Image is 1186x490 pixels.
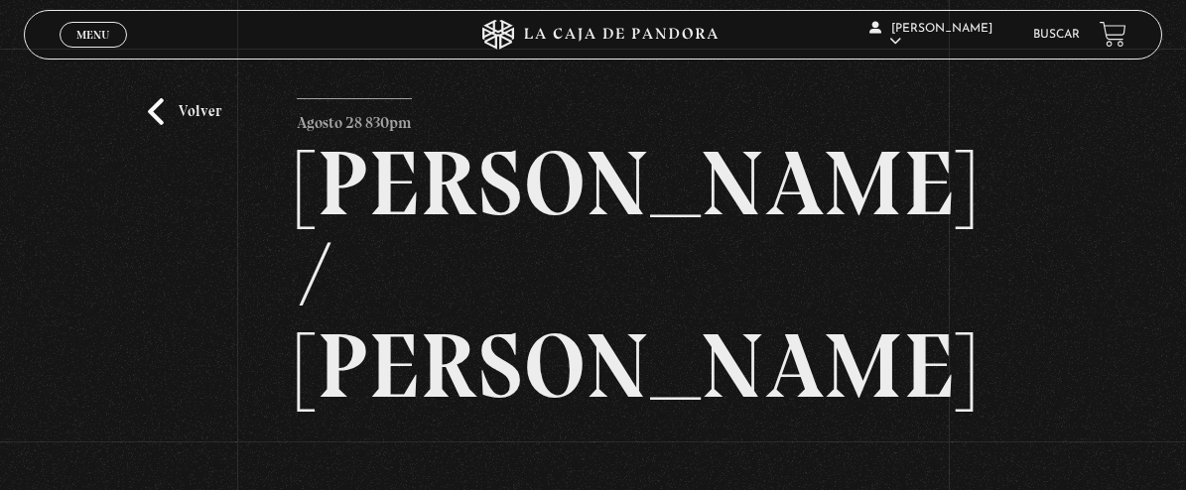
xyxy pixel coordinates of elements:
a: Volver [148,98,221,125]
span: Menu [76,29,109,41]
p: Agosto 28 830pm [297,98,412,138]
h2: [PERSON_NAME] / [PERSON_NAME] [297,138,889,412]
span: Cerrar [69,46,116,60]
a: View your shopping cart [1100,21,1126,48]
span: [PERSON_NAME] [869,23,992,48]
a: Buscar [1033,29,1080,41]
